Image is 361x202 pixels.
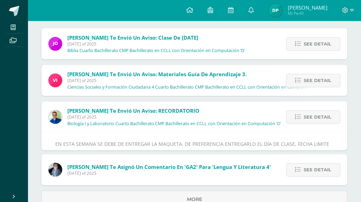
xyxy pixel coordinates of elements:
[268,3,282,17] img: 815b63cdd82b759088549b83563f60d9.png
[304,163,331,176] span: See detail
[287,10,327,16] span: Mi Perfil
[48,163,62,176] img: 702136d6d401d1cd4ce1c6f6778c2e49.png
[304,74,331,87] span: See detail
[67,114,281,120] span: [DATE] of 2025
[67,121,281,127] p: Biología I y Laboratorio Cuarto Bachillerato CMP Bachillerato en CCLL con Orientación en Computac...
[67,71,247,78] span: [PERSON_NAME] te envió un aviso: Materiales Guía de aprendizaje 3.
[304,111,331,123] span: See detail
[67,41,245,47] span: [DATE] of 2025
[55,140,333,166] div: EN ESTA SEMANA SE DEBE DE ENTREGAR LA MAQUETA. DE PREFERENCIA ENTREGARLO EL DÍA DE CLASE, FECHA L...
[48,37,62,51] img: 6614adf7432e56e5c9e182f11abb21f1.png
[287,4,327,11] span: [PERSON_NAME]
[67,78,321,83] span: [DATE] of 2025
[67,163,271,170] span: [PERSON_NAME] te asignó un comentario en 'GA2' para 'Lengua y Literatura 4'
[304,38,331,50] span: See detail
[48,110,62,124] img: 692ded2a22070436d299c26f70cfa591.png
[67,84,321,90] p: Ciencias Sociales y Formación Ciudadana 4 Cuarto Bachillerato CMP Bachillerato en CCLL con Orient...
[67,107,199,114] span: [PERSON_NAME] te envió un aviso: RECORDATORIO
[67,34,198,41] span: [PERSON_NAME] te envió un aviso: Clase de [DATE]
[67,48,245,53] p: Biblia Cuarto Bachillerato CMP Bachillerato en CCLL con Orientación en Computación ‘D’
[48,73,62,87] img: bd6d0aa147d20350c4821b7c643124fa.png
[67,170,271,176] span: [DATE] of 2025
